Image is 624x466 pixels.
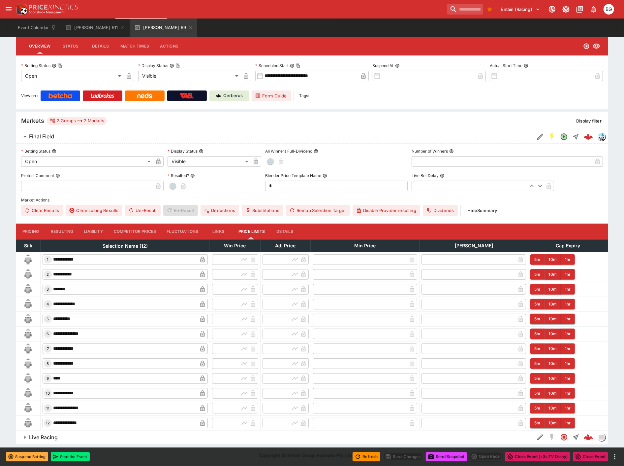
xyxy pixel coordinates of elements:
button: Deductions [201,205,239,216]
button: Display StatusCopy To Clipboard [170,63,174,68]
img: liveracing [598,434,605,441]
button: open drawer [3,3,15,15]
button: 1 hour before event start [561,418,575,428]
input: search [447,4,483,15]
p: All Winners Full-Dividend [265,148,312,154]
p: Number of Winners [412,148,448,154]
button: Open [558,131,570,143]
label: Tags: [299,90,309,101]
button: Documentation [574,3,586,15]
img: runner 11 [23,403,33,413]
img: Betcha [48,93,72,98]
button: 5 minutes before event start [530,388,545,399]
button: Live Racing [16,431,534,444]
div: cc4b88d1-eb46-4780-934b-de92d1cdc23e [584,433,593,442]
button: 5 minutes before event start [530,314,545,324]
button: 10 minutes before event start [545,284,561,295]
img: runner 5 [23,314,33,324]
button: Copy To Clipboard [175,63,180,68]
p: Protest Comment [21,173,54,178]
th: Win Price [210,239,260,252]
th: [PERSON_NAME] [420,239,528,252]
p: Blender Price Template Name [265,173,321,178]
button: Un-Result [125,205,160,216]
button: Clear Losing Results [66,205,122,216]
button: 1 hour before event start [561,269,575,280]
button: Scheduled StartCopy To Clipboard [290,63,295,68]
button: Pricing [16,224,46,239]
div: outlined primary button group [530,418,575,428]
a: Form Guide [252,90,291,101]
button: Suspend At [395,63,400,68]
button: Bookmarks [484,4,495,15]
button: 1 hour before event start [561,403,575,413]
div: split button [470,452,502,461]
button: Edit Detail [534,131,546,143]
svg: Open [583,43,590,50]
div: c9bdc2f1-4e97-4d61-9dc4-146d8f12e64c [584,132,593,141]
button: Start the Event [51,452,90,461]
button: 1 hour before event start [561,314,575,324]
span: 9 [45,376,50,381]
img: PriceKinetics [29,5,78,10]
button: 10 minutes before event start [545,358,561,369]
button: Copy To Clipboard [296,63,300,68]
h6: Live Racing [29,434,58,441]
button: more [611,453,619,461]
button: 5 minutes before event start [530,299,545,309]
p: Scheduled Start [255,63,289,68]
button: 10 minutes before event start [545,373,561,384]
button: 10 minutes before event start [545,418,561,428]
button: Resulted? [190,173,195,178]
button: Status [56,38,85,54]
button: Closed [558,431,570,443]
button: Display filter [572,116,606,126]
p: Betting Status [21,63,50,68]
span: 8 [45,361,50,366]
a: c9bdc2f1-4e97-4d61-9dc4-146d8f12e64c [582,130,595,143]
button: Edit Detail [534,431,546,443]
button: Refresh [353,452,380,461]
button: Event Calendar [14,18,60,37]
h5: Markets [21,117,44,125]
div: Visible [168,156,251,167]
button: Connected to PK [546,3,558,15]
span: Selection Name (12) [95,242,155,250]
span: 12 [45,421,51,425]
th: Cap Expiry [528,239,608,252]
img: runner 12 [23,418,33,428]
button: 1 hour before event start [561,343,575,354]
button: 5 minutes before event start [530,358,545,369]
span: 1 [46,257,50,262]
div: outlined primary button group [530,329,575,339]
button: SGM Disabled [546,431,558,443]
button: Overview [24,38,56,54]
img: runner 4 [23,299,33,309]
span: 3 [45,287,50,292]
span: 11 [45,406,51,411]
h6: Final Field [29,133,54,140]
button: Notifications [588,3,600,15]
span: Re-Result [163,205,198,216]
button: Display Status [199,149,203,154]
button: Straight [570,131,582,143]
svg: Open [560,133,568,141]
div: outlined primary button group [530,254,575,265]
button: 5 minutes before event start [530,373,545,384]
img: runner 6 [23,329,33,339]
button: SGM Enabled [546,131,558,143]
button: Final Field [16,130,534,143]
p: Resulted? [168,173,189,178]
img: logo-cerberus--red.svg [584,433,593,442]
button: 1 hour before event start [561,358,575,369]
button: Toggle light/dark mode [560,3,572,15]
p: Display Status [168,148,198,154]
button: Details [270,224,300,239]
button: Close Event (+3s TV Delay) [505,452,570,461]
span: 6 [45,332,50,336]
p: Cerberus [224,92,243,99]
button: 5 minutes before event start [530,284,545,295]
img: runner 3 [23,284,33,295]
